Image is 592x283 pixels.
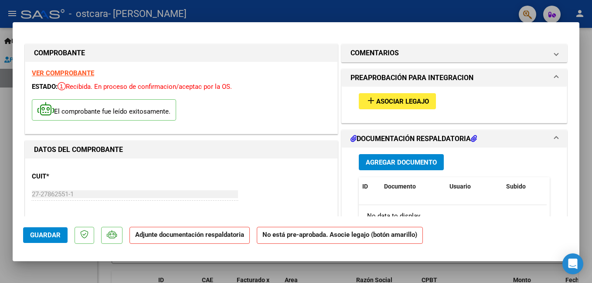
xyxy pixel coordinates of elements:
p: CUIT [32,172,122,182]
span: Documento [384,183,416,190]
button: Guardar [23,227,68,243]
span: Subido [506,183,526,190]
div: No data to display [359,205,547,227]
button: Asociar Legajo [359,93,436,109]
a: VER COMPROBANTE [32,69,94,77]
span: Guardar [30,231,61,239]
h1: DOCUMENTACIÓN RESPALDATORIA [350,134,477,144]
mat-expansion-panel-header: DOCUMENTACIÓN RESPALDATORIA [342,130,567,148]
datatable-header-cell: Documento [381,177,446,196]
mat-expansion-panel-header: COMENTARIOS [342,44,567,62]
strong: Adjunte documentación respaldatoria [135,231,244,239]
mat-icon: add [366,95,376,106]
span: Asociar Legajo [376,98,429,105]
p: El comprobante fue leído exitosamente. [32,99,176,121]
h1: PREAPROBACIÓN PARA INTEGRACION [350,73,473,83]
span: ANALISIS PRESTADOR [32,216,98,224]
strong: No está pre-aprobada. Asocie legajo (botón amarillo) [257,227,423,244]
div: PREAPROBACIÓN PARA INTEGRACION [342,87,567,123]
strong: COMPROBANTE [34,49,85,57]
datatable-header-cell: Acción [546,177,590,196]
datatable-header-cell: ID [359,177,381,196]
datatable-header-cell: Subido [503,177,546,196]
mat-expansion-panel-header: PREAPROBACIÓN PARA INTEGRACION [342,69,567,87]
span: Usuario [449,183,471,190]
span: ID [362,183,368,190]
h1: COMENTARIOS [350,48,399,58]
datatable-header-cell: Usuario [446,177,503,196]
strong: DATOS DEL COMPROBANTE [34,145,123,154]
span: Recibida. En proceso de confirmacion/aceptac por la OS. [58,83,232,91]
div: Open Intercom Messenger [562,253,583,274]
span: Agregar Documento [366,158,437,166]
button: Agregar Documento [359,154,444,170]
span: ESTADO: [32,83,58,91]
